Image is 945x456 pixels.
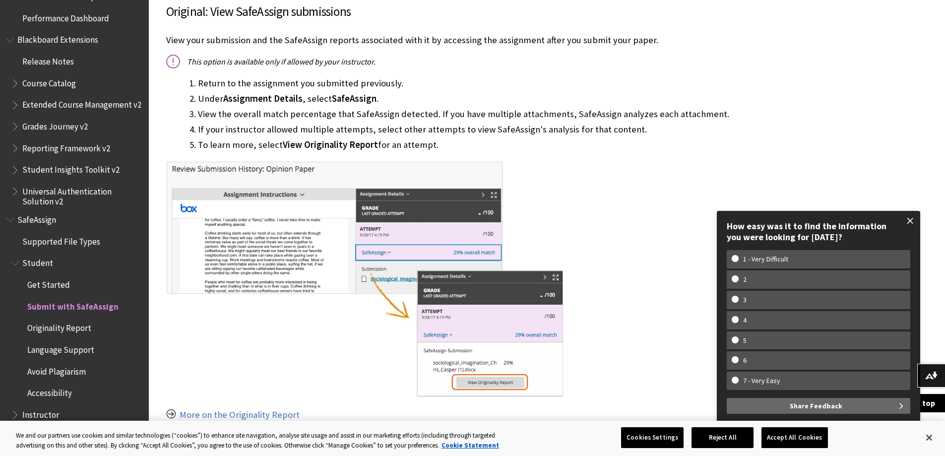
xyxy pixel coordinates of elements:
li: Under , select . [198,92,781,106]
w-span: 4 [732,316,758,325]
span: Grades Journey v2 [22,118,88,131]
span: Performance Dashboard [22,10,109,23]
w-span: 7 - Very Easy [732,377,792,385]
span: Blackboard Extensions [17,32,98,45]
span: Supported File Types [22,233,100,247]
w-span: 5 [732,336,758,345]
span: Universal Authentication Solution v2 [22,183,142,206]
w-span: 6 [732,356,758,365]
li: If your instructor allowed multiple attempts, select other attempts to view SafeAssign's analysis... [198,123,781,136]
a: More on the Originality Report [180,409,300,421]
span: Reporting Framework v2 [22,140,110,153]
span: Student [22,255,53,268]
button: Reject All [692,427,754,448]
button: Cookies Settings [621,427,684,448]
nav: Book outline for Blackboard Extensions [6,32,143,207]
w-span: 3 [732,296,758,304]
span: Course Catalog [22,75,76,88]
p: This option is available only if allowed by your instructor. [166,56,781,67]
span: Originality Report [27,320,91,333]
span: Release Notes [22,53,74,66]
w-span: 1 - Very Difficult [732,255,800,263]
span: View Originality Report [283,139,378,150]
h3: Original: View SafeAssign submissions [166,2,781,21]
span: Student Insights Toolkit v2 [22,162,120,175]
span: Avoid Plagiarism [27,363,86,377]
li: To learn more, select for an attempt. [198,138,781,152]
li: Return to the assignment you submitted previously. [198,76,781,90]
li: View the overall match percentage that SafeAssign detected. If you have multiple attachments, Saf... [198,107,781,121]
div: We and our partners use cookies and similar technologies (“cookies”) to enhance site navigation, ... [16,431,520,450]
button: Close [918,427,940,449]
span: Language Support [27,341,94,355]
p: View your submission and the SafeAssign reports associated with it by accessing the assignment af... [166,34,781,47]
span: SafeAssign [332,93,377,104]
span: Instructor [22,406,59,420]
div: How easy was it to find the information you were looking for [DATE]? [727,221,910,242]
a: More information about your privacy, opens in a new tab [441,441,499,450]
w-span: 2 [732,275,758,284]
span: Extended Course Management v2 [22,97,141,110]
span: SafeAssign [17,211,56,225]
button: Share Feedback [727,398,910,414]
span: Assignment Details [223,93,303,104]
span: Submit with SafeAssign [27,298,119,312]
span: Share Feedback [790,398,842,414]
span: Accessibility [27,385,72,398]
button: Accept All Cookies [761,427,827,448]
span: Get Started [27,276,70,290]
nav: Book outline for Blackboard SafeAssign [6,211,143,445]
